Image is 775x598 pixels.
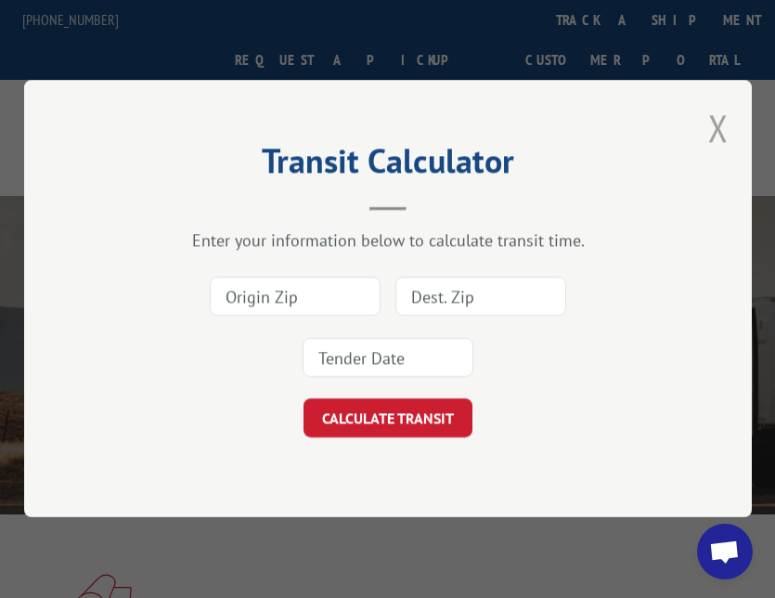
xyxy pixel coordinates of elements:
[303,339,473,378] input: Tender Date
[395,278,566,317] input: Dest. Zip
[117,148,659,183] h2: Transit Calculator
[304,399,472,438] button: CALCULATE TRANSIT
[210,278,381,317] input: Origin Zip
[117,230,659,252] div: Enter your information below to calculate transit time.
[708,103,729,152] button: Close modal
[697,524,753,579] div: Open chat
